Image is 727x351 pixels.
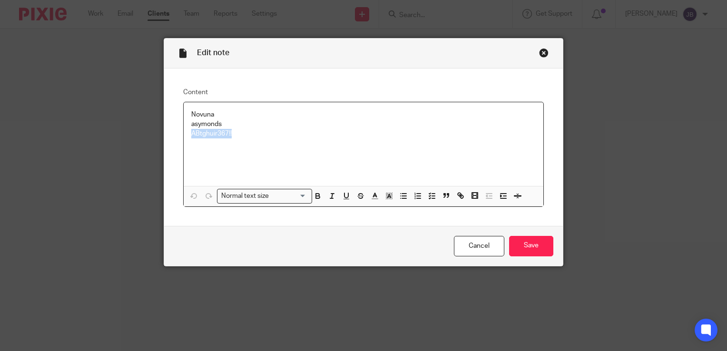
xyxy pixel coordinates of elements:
[191,119,536,129] p: asymonds
[217,189,312,204] div: Search for option
[219,191,271,201] span: Normal text size
[191,110,536,119] p: Novuna
[183,88,544,97] label: Content
[272,191,306,201] input: Search for option
[454,236,504,256] a: Cancel
[509,236,553,256] input: Save
[197,49,229,57] span: Edit note
[191,129,536,138] p: ABtghuir367!!
[539,48,549,58] div: Close this dialog window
